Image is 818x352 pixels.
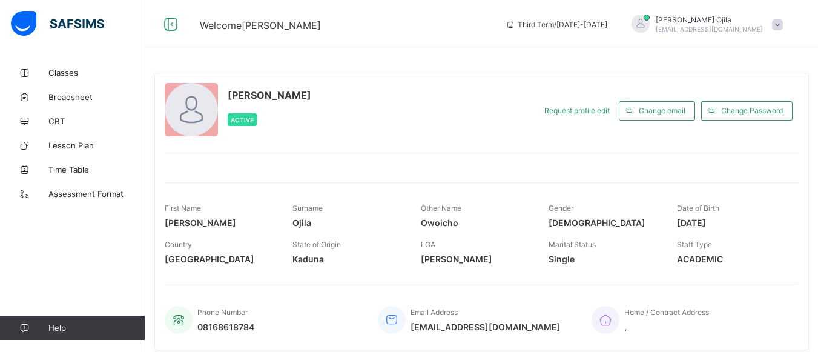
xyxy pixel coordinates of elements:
[197,322,254,332] span: 08168618784
[165,254,274,264] span: [GEOGRAPHIC_DATA]
[292,254,402,264] span: Kaduna
[639,106,685,115] span: Change email
[48,165,145,174] span: Time Table
[228,89,311,101] span: [PERSON_NAME]
[421,240,435,249] span: LGA
[292,218,402,228] span: Ojila
[549,218,658,228] span: [DEMOGRAPHIC_DATA]
[421,218,530,228] span: Owoicho
[292,240,341,249] span: State of Origin
[411,322,561,332] span: [EMAIL_ADDRESS][DOMAIN_NAME]
[677,240,712,249] span: Staff Type
[549,204,573,213] span: Gender
[677,204,719,213] span: Date of Birth
[48,92,145,102] span: Broadsheet
[721,106,783,115] span: Change Password
[231,116,254,124] span: Active
[421,254,530,264] span: [PERSON_NAME]
[421,204,461,213] span: Other Name
[197,308,248,317] span: Phone Number
[48,323,145,333] span: Help
[677,218,787,228] span: [DATE]
[624,322,709,332] span: ,
[549,254,658,264] span: Single
[292,204,323,213] span: Surname
[544,106,610,115] span: Request profile edit
[48,116,145,126] span: CBT
[48,68,145,78] span: Classes
[506,20,607,29] span: session/term information
[624,308,709,317] span: Home / Contract Address
[549,240,596,249] span: Marital Status
[165,204,201,213] span: First Name
[11,11,104,36] img: safsims
[165,218,274,228] span: [PERSON_NAME]
[656,25,763,33] span: [EMAIL_ADDRESS][DOMAIN_NAME]
[165,240,192,249] span: Country
[48,189,145,199] span: Assessment Format
[619,15,789,35] div: AndrewOjila
[656,15,763,24] span: [PERSON_NAME] Ojila
[677,254,787,264] span: ACADEMIC
[48,141,145,150] span: Lesson Plan
[411,308,458,317] span: Email Address
[200,19,321,32] span: Welcome [PERSON_NAME]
